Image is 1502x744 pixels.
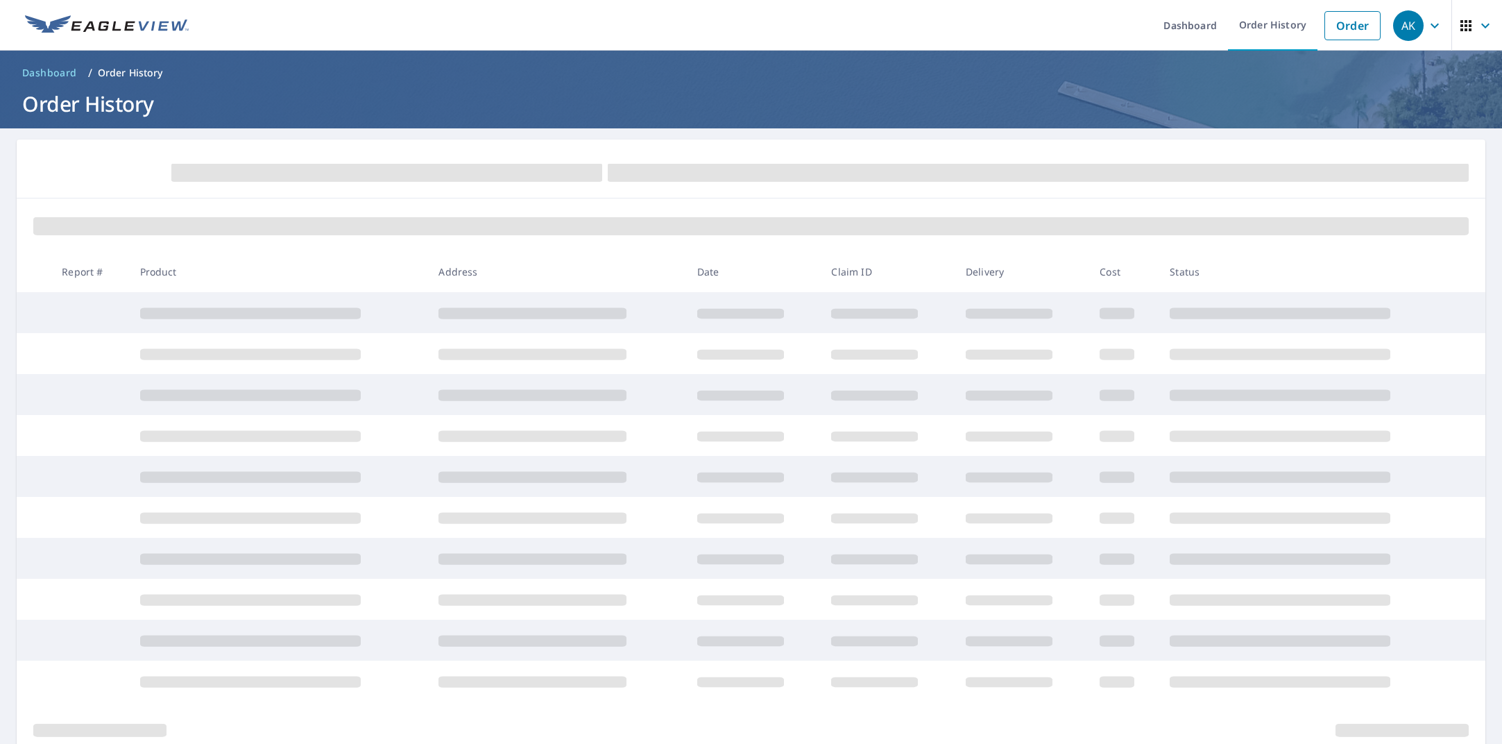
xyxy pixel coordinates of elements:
[22,66,77,80] span: Dashboard
[17,90,1485,118] h1: Order History
[820,251,954,292] th: Claim ID
[51,251,128,292] th: Report #
[1089,251,1159,292] th: Cost
[427,251,686,292] th: Address
[1324,11,1381,40] a: Order
[88,65,92,81] li: /
[955,251,1089,292] th: Delivery
[129,251,428,292] th: Product
[1159,251,1458,292] th: Status
[17,62,83,84] a: Dashboard
[98,66,163,80] p: Order History
[25,15,189,36] img: EV Logo
[686,251,820,292] th: Date
[17,62,1485,84] nav: breadcrumb
[1393,10,1424,41] div: AK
